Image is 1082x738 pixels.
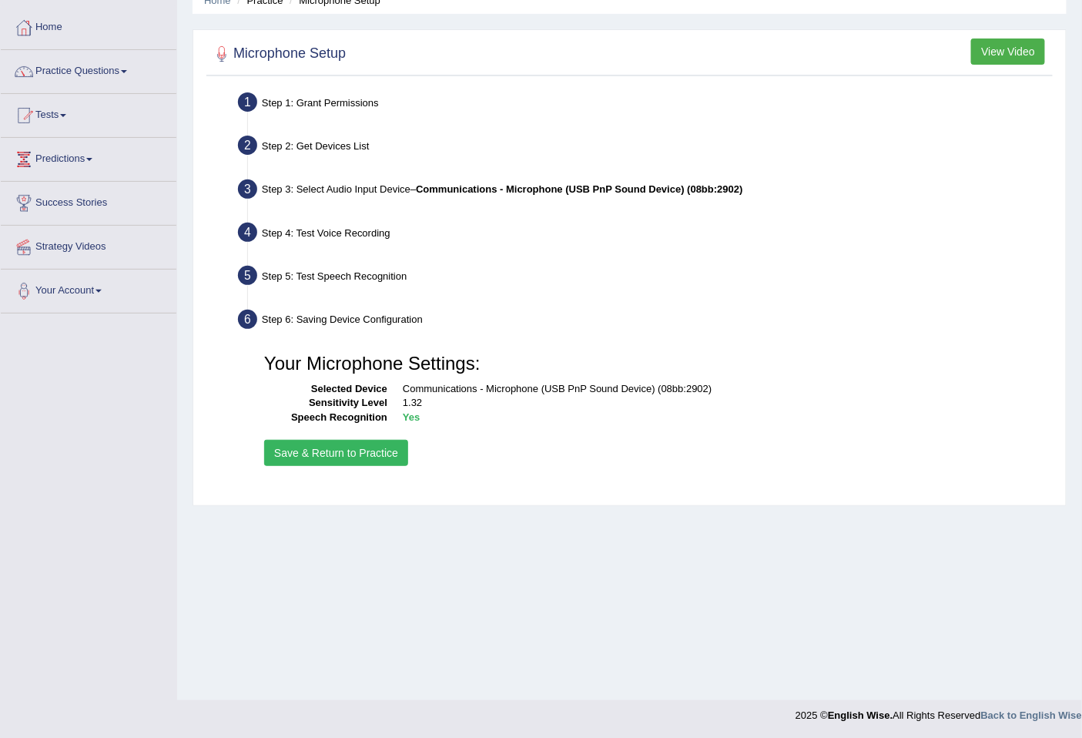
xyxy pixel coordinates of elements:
[981,709,1082,721] a: Back to English Wise
[416,183,743,195] b: Communications - Microphone (USB PnP Sound Device) (08bb:2902)
[231,131,1059,165] div: Step 2: Get Devices List
[264,382,387,397] dt: Selected Device
[971,39,1045,65] button: View Video
[264,411,387,425] dt: Speech Recognition
[1,226,176,264] a: Strategy Videos
[231,305,1059,339] div: Step 6: Saving Device Configuration
[1,182,176,220] a: Success Stories
[210,42,346,65] h2: Microphone Setup
[231,88,1059,122] div: Step 1: Grant Permissions
[264,354,1041,374] h3: Your Microphone Settings:
[1,50,176,89] a: Practice Questions
[264,396,387,411] dt: Sensitivity Level
[1,138,176,176] a: Predictions
[796,700,1082,723] div: 2025 © All Rights Reserved
[231,218,1059,252] div: Step 4: Test Voice Recording
[231,261,1059,295] div: Step 5: Test Speech Recognition
[1,6,176,45] a: Home
[264,440,408,466] button: Save & Return to Practice
[403,382,1041,397] dd: Communications - Microphone (USB PnP Sound Device) (08bb:2902)
[1,94,176,133] a: Tests
[1,270,176,308] a: Your Account
[403,396,1041,411] dd: 1.32
[828,709,893,721] strong: English Wise.
[410,183,743,195] span: –
[231,175,1059,209] div: Step 3: Select Audio Input Device
[403,411,420,423] b: Yes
